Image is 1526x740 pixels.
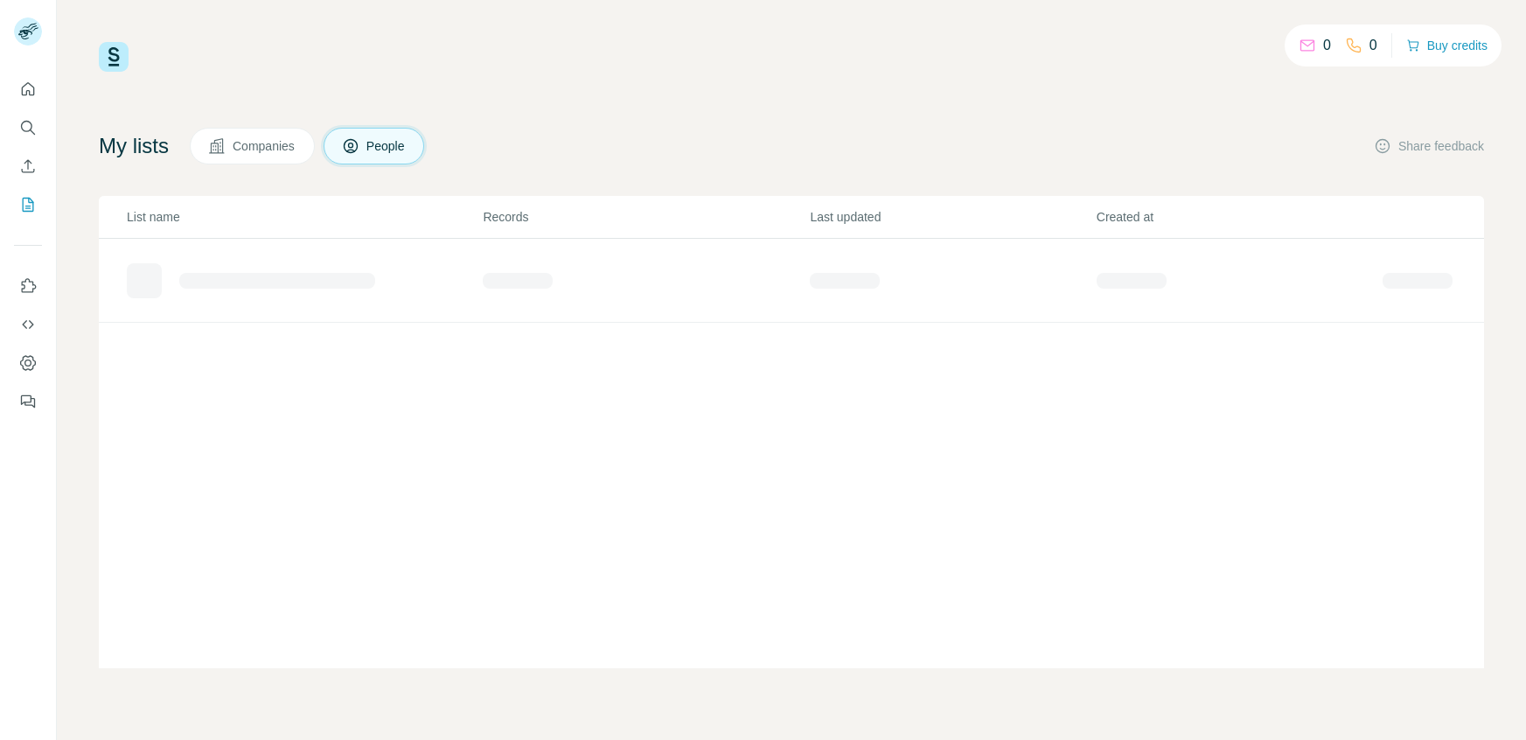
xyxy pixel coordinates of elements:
span: Companies [233,137,296,155]
button: My lists [14,189,42,220]
button: Feedback [14,386,42,417]
p: Records [483,208,808,226]
button: Search [14,112,42,143]
p: Created at [1097,208,1381,226]
p: Last updated [810,208,1094,226]
p: 0 [1369,35,1377,56]
button: Use Surfe on LinkedIn [14,270,42,302]
p: List name [127,208,481,226]
img: Surfe Logo [99,42,129,72]
button: Quick start [14,73,42,105]
p: 0 [1323,35,1331,56]
button: Use Surfe API [14,309,42,340]
h4: My lists [99,132,169,160]
button: Buy credits [1406,33,1488,58]
span: People [366,137,407,155]
button: Share feedback [1374,137,1484,155]
button: Enrich CSV [14,150,42,182]
button: Dashboard [14,347,42,379]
